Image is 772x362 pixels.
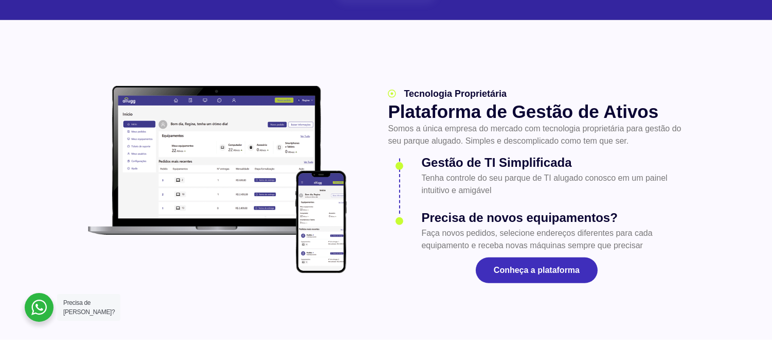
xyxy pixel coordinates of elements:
[421,209,685,227] h3: Precisa de novos equipamentos?
[494,266,580,274] span: Conheça a plataforma
[83,81,352,279] img: plataforma allugg
[588,231,772,362] iframe: Chat Widget
[388,101,685,123] h2: Plataforma de Gestão de Ativos
[588,231,772,362] div: Widget de chat
[63,299,115,316] span: Precisa de [PERSON_NAME]?
[421,172,685,197] p: Tenha controle do seu parque de TI alugado conosco em um painel intuitivo e amigável
[421,227,685,252] p: Faça novos pedidos, selecione endereços diferentes para cada equipamento e receba novas máquinas ...
[476,257,598,283] a: Conheça a plataforma
[401,87,507,101] span: Tecnologia Proprietária
[388,123,685,147] p: Somos a única empresa do mercado com tecnologia proprietária para gestão do seu parque alugado. S...
[421,153,685,172] h3: Gestão de TI Simplificada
